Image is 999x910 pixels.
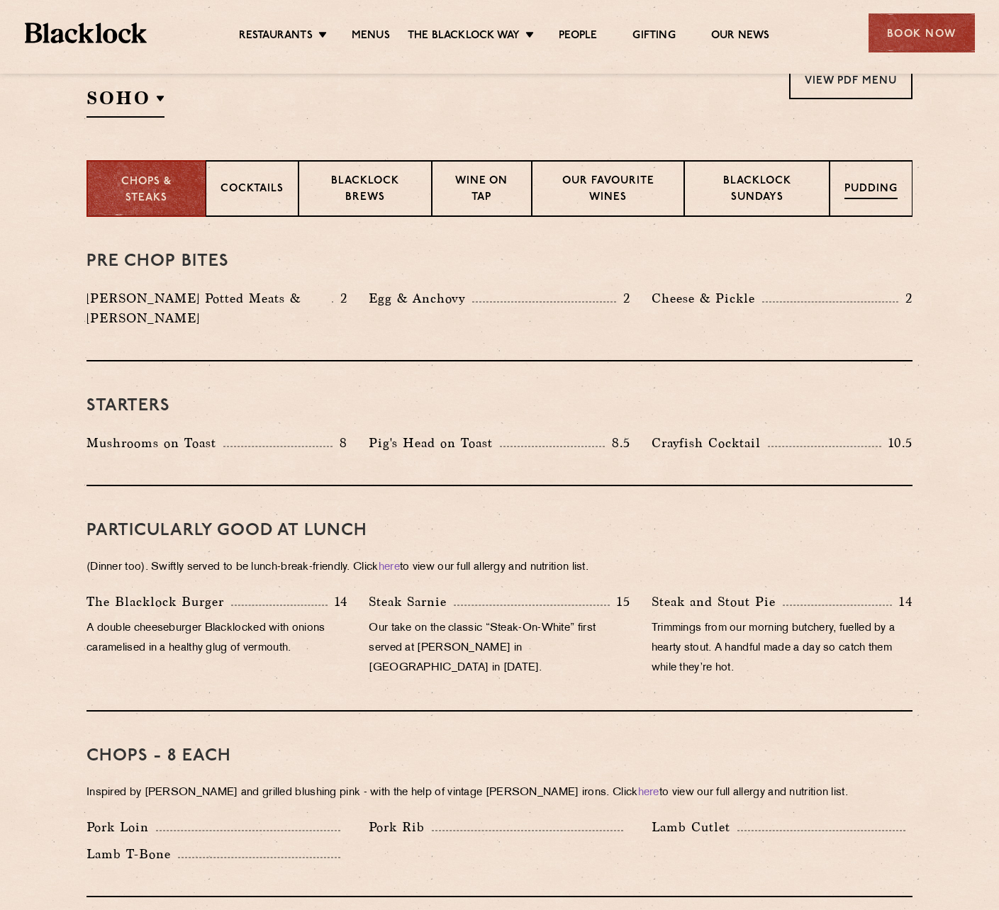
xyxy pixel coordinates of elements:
[789,60,913,99] a: View PDF Menu
[652,817,737,837] p: Lamb Cutlet
[352,29,390,45] a: Menus
[892,592,913,611] p: 14
[369,619,630,678] p: Our take on the classic “Steak-On-White” first served at [PERSON_NAME] in [GEOGRAPHIC_DATA] in [D...
[86,522,913,540] h3: PARTICULARLY GOOD AT LUNCH
[369,288,472,308] p: Egg & Anchovy
[379,562,400,573] a: here
[369,433,500,453] p: Pig's Head on Toast
[239,29,313,45] a: Restaurants
[652,433,768,453] p: Crayfish Cocktail
[328,592,348,611] p: 14
[86,619,347,658] p: A double cheeseburger Blacklocked with onions caramelised in a healthy glug of vermouth.
[86,844,178,864] p: Lamb T-Bone
[86,397,913,415] h3: Starters
[369,817,432,837] p: Pork Rib
[711,29,770,45] a: Our News
[333,289,347,308] p: 2
[86,288,332,328] p: [PERSON_NAME] Potted Meats & [PERSON_NAME]
[844,181,898,199] p: Pudding
[699,174,815,207] p: Blacklock Sundays
[610,592,630,611] p: 15
[313,174,417,207] p: Blacklock Brews
[559,29,597,45] a: People
[447,174,516,207] p: Wine on Tap
[333,434,347,452] p: 8
[652,288,762,308] p: Cheese & Pickle
[408,29,520,45] a: The Blacklock Way
[25,23,147,43] img: BL_Textured_Logo-footer-cropped.svg
[221,181,284,199] p: Cocktails
[652,592,783,612] p: Steak and Stout Pie
[86,558,913,578] p: (Dinner too). Swiftly served to be lunch-break-friendly. Click to view our full allergy and nutri...
[86,252,913,271] h3: Pre Chop Bites
[632,29,675,45] a: Gifting
[547,174,670,207] p: Our favourite wines
[86,86,164,118] h2: SOHO
[605,434,630,452] p: 8.5
[898,289,913,308] p: 2
[369,592,454,612] p: Steak Sarnie
[86,592,231,612] p: The Blacklock Burger
[652,619,913,678] p: Trimmings from our morning butchery, fuelled by a hearty stout. A handful made a day so catch the...
[869,13,975,52] div: Book Now
[86,783,913,803] p: Inspired by [PERSON_NAME] and grilled blushing pink - with the help of vintage [PERSON_NAME] iron...
[86,817,156,837] p: Pork Loin
[102,174,191,206] p: Chops & Steaks
[86,433,223,453] p: Mushrooms on Toast
[86,747,913,765] h3: Chops - 8 each
[616,289,630,308] p: 2
[638,787,659,798] a: here
[881,434,913,452] p: 10.5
